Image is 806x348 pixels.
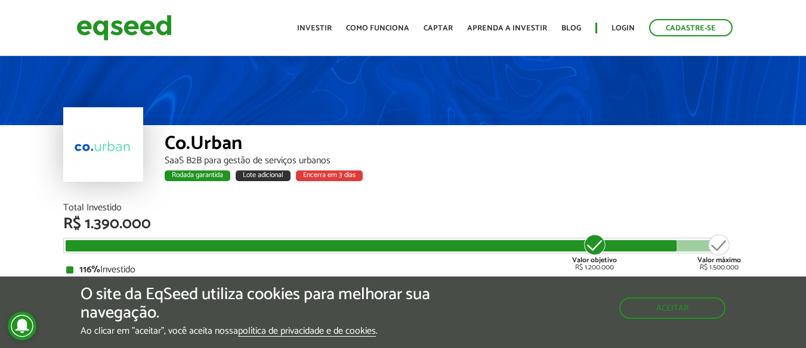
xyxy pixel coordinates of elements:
div: SaaS B2B para gestão de serviços urbanos [165,156,743,166]
button: Aceitar [619,297,725,319]
strong: Valor máximo [697,254,741,266]
a: Captar [424,24,453,32]
p: Ao clicar em "aceitar", você aceita nossa . [81,325,467,337]
h5: O site da EqSeed utiliza cookies para melhorar sua navegação. [81,285,467,322]
div: R$ 1.500.000 [697,233,741,271]
strong: 116% [79,262,100,278]
div: Total Investido [63,203,743,213]
a: Blog [561,24,581,32]
a: Aprenda a investir [467,24,547,32]
div: Co.Urban [165,134,743,156]
strong: Valor objetivo [572,254,617,266]
div: Encerra em 3 dias [296,170,363,181]
a: Login [612,24,635,32]
a: Investir [297,24,332,32]
strong: 127% [79,275,101,291]
div: R$ 1.390.000 [63,216,743,232]
img: EqSeed [76,12,172,44]
div: Rodada garantida [165,170,230,181]
div: Investido [66,265,740,275]
a: política de privacidade e de cookies [238,327,376,337]
a: Cadastre-se [649,19,733,36]
a: Como funciona [346,24,409,32]
div: R$ 1.200.000 [572,233,617,271]
div: Lote adicional [236,170,291,181]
